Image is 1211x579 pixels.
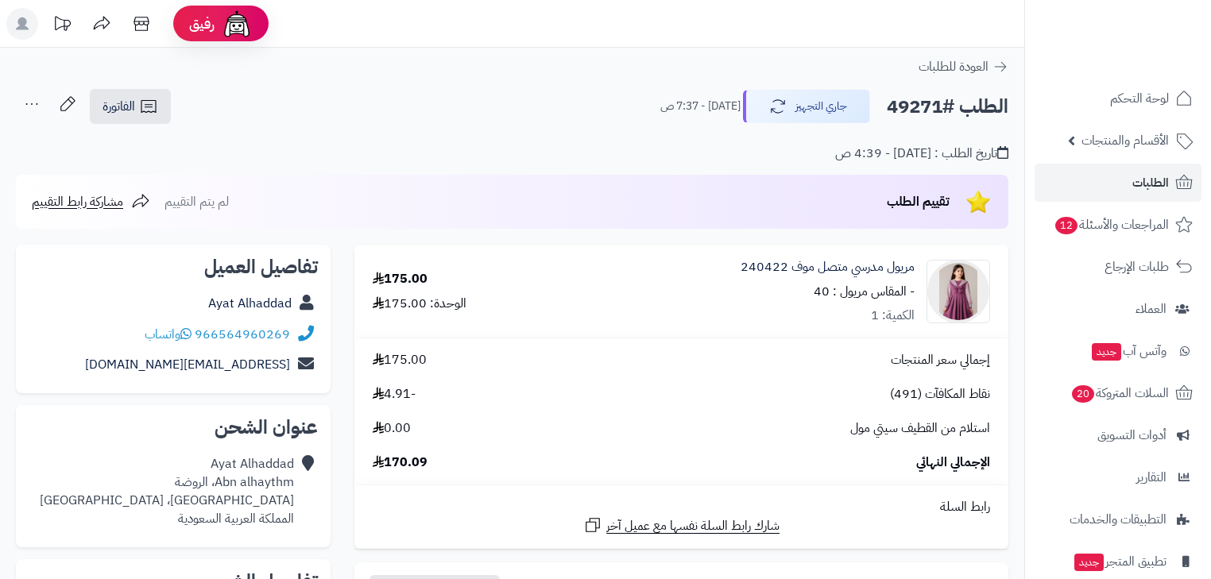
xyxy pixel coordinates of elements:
div: تاريخ الطلب : [DATE] - 4:39 ص [835,145,1008,163]
span: 12 [1055,217,1078,234]
div: Ayat Alhaddad Abn alhaythm، الروضة [GEOGRAPHIC_DATA]، [GEOGRAPHIC_DATA] المملكة العربية السعودية [40,455,294,527]
a: التطبيقات والخدمات [1035,500,1201,538]
span: لوحة التحكم [1110,87,1169,110]
img: logo-2.png [1103,42,1196,75]
a: وآتس آبجديد [1035,332,1201,370]
span: جديد [1092,343,1121,361]
a: مشاركة رابط التقييم [32,192,150,211]
div: الوحدة: 175.00 [373,295,466,313]
span: جديد [1074,554,1104,571]
span: -4.91 [373,385,416,403]
span: أدوات التسويق [1097,424,1167,446]
a: تحديثات المنصة [42,8,82,44]
a: التقارير [1035,458,1201,496]
a: الطلبات [1035,164,1201,202]
a: طلبات الإرجاع [1035,248,1201,286]
img: 1752963312-1000414599-90x90.png [927,260,989,323]
span: شارك رابط السلة نفسها مع عميل آخر [606,517,780,535]
a: السلات المتروكة20 [1035,374,1201,412]
span: الطلبات [1132,172,1169,194]
span: تطبيق المتجر [1073,550,1167,573]
span: الأقسام والمنتجات [1081,129,1169,152]
a: العملاء [1035,290,1201,328]
h2: عنوان الشحن [29,418,318,437]
a: الفاتورة [90,89,171,124]
span: العودة للطلبات [919,57,989,76]
span: استلام من القطيف سيتي مول [850,419,990,438]
a: شارك رابط السلة نفسها مع عميل آخر [583,515,780,535]
span: المراجعات والأسئلة [1054,214,1169,236]
div: الكمية: 1 [871,307,915,325]
h2: الطلب #49271 [887,91,1008,123]
div: 175.00 [373,270,428,288]
h2: تفاصيل العميل [29,257,318,276]
span: إجمالي سعر المنتجات [891,351,990,369]
span: الفاتورة [103,97,135,116]
span: نقاط المكافآت (491) [890,385,990,403]
a: 966564960269 [195,325,290,344]
img: ai-face.png [221,8,253,40]
span: 0.00 [373,419,411,438]
span: تقييم الطلب [887,192,950,211]
span: الإجمالي النهائي [916,454,990,472]
span: 175.00 [373,351,427,369]
a: Ayat Alhaddad [208,294,292,313]
span: 20 [1072,385,1094,403]
span: مشاركة رابط التقييم [32,192,123,211]
span: رفيق [189,14,215,33]
div: رابط السلة [361,498,1002,516]
a: لوحة التحكم [1035,79,1201,118]
a: العودة للطلبات [919,57,1008,76]
span: وآتس آب [1090,340,1167,362]
span: 170.09 [373,454,428,472]
span: طلبات الإرجاع [1105,256,1169,278]
span: السلات المتروكة [1070,382,1169,404]
small: [DATE] - 7:37 ص [660,98,741,114]
a: مريول مدرسي متصل موف 240422 [741,258,915,276]
small: - المقاس مريول : 40 [814,282,915,301]
a: أدوات التسويق [1035,416,1201,454]
button: جاري التجهيز [743,90,870,123]
a: المراجعات والأسئلة12 [1035,206,1201,244]
span: العملاء [1136,298,1167,320]
span: لم يتم التقييم [164,192,229,211]
a: واتساب [145,325,192,344]
span: التطبيقات والخدمات [1070,508,1167,531]
span: التقارير [1136,466,1167,488]
a: [EMAIL_ADDRESS][DOMAIN_NAME] [85,355,290,374]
